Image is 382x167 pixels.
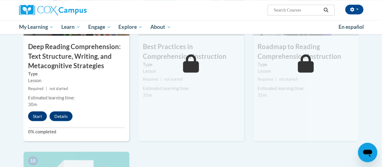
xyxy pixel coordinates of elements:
span: About [150,23,171,31]
div: Main menu [14,20,368,34]
h3: Best Practices in Comprehension Instruction [138,42,244,61]
span: Required [258,77,273,81]
a: About [146,20,175,34]
span: 30m [28,102,37,107]
div: Estimated learning time: [258,85,354,92]
a: Learn [57,20,84,34]
a: Explore [114,20,146,34]
label: Type [28,70,125,77]
div: Lesson [258,68,354,74]
span: Engage [88,23,111,31]
input: Search Courses [273,6,321,14]
span: Learn [61,23,80,31]
label: Type [258,61,354,68]
div: Lesson [28,77,125,84]
span: Explore [118,23,143,31]
iframe: Button to launch messaging window [358,143,377,162]
button: Start [28,111,47,121]
div: Estimated learning time: [28,94,125,101]
button: Account Settings [345,5,363,14]
span: 35m [258,92,267,97]
span: | [161,77,162,81]
span: | [275,77,277,81]
button: Details [50,111,72,121]
span: Required [143,77,158,81]
span: not started [279,77,297,81]
a: My Learning [15,20,58,34]
label: Type [143,61,239,68]
a: Cox Campus [19,5,128,15]
button: Search [321,6,330,14]
a: En español [335,21,368,33]
h3: Deep Reading Comprehension: Text Structure, Writing, and Metacognitive Strategies [24,42,129,70]
span: En español [339,24,364,30]
div: Lesson [143,68,239,74]
label: 0% completed [28,128,125,135]
span: Required [28,86,43,91]
span: | [46,86,47,91]
span: 10 [28,156,38,165]
span: not started [164,77,183,81]
a: Engage [84,20,115,34]
span: not started [50,86,68,91]
h3: Roadmap to Reading Comprehension Instruction [253,42,359,61]
span: My Learning [19,23,53,31]
span: 35m [143,92,152,97]
img: Cox Campus [19,5,87,15]
div: Estimated learning time: [143,85,239,92]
